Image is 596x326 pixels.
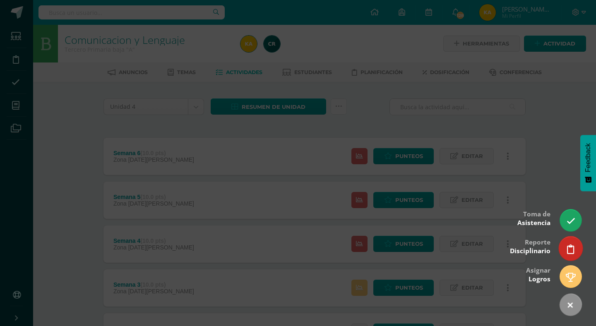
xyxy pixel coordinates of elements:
div: Asignar [526,261,550,288]
span: Asistencia [517,218,550,227]
button: Feedback - Mostrar encuesta [580,135,596,191]
div: Reporte [510,233,550,259]
div: Toma de [517,204,550,231]
span: Feedback [584,143,592,172]
span: Disciplinario [510,247,550,255]
span: Logros [529,275,550,283]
